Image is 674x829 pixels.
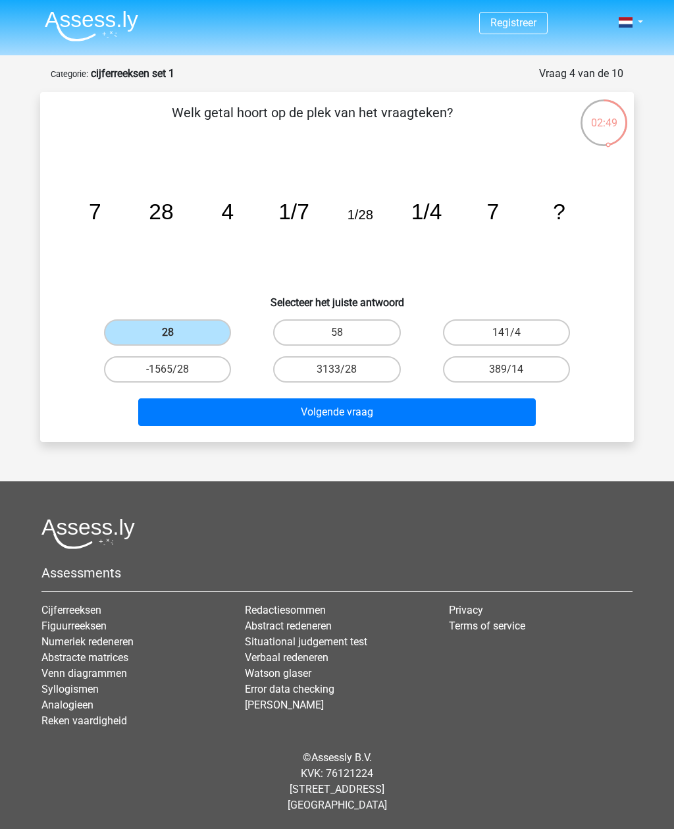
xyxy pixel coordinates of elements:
label: 3133/28 [273,356,400,383]
a: Privacy [449,604,483,616]
div: © KVK: 76121224 [STREET_ADDRESS] [GEOGRAPHIC_DATA] [32,739,642,824]
button: Volgende vraag [138,398,536,426]
label: 141/4 [443,319,570,346]
h6: Selecteer het juiste antwoord [61,286,613,309]
a: Redactiesommen [245,604,326,616]
tspan: 28 [149,200,173,224]
tspan: ? [553,200,565,224]
a: Assessly B.V. [311,751,372,764]
h5: Assessments [41,565,633,581]
tspan: 7 [486,200,499,224]
div: 02:49 [579,98,629,131]
a: Cijferreeksen [41,604,101,616]
tspan: 1/7 [278,200,309,224]
img: Assessly logo [41,518,135,549]
div: Vraag 4 van de 10 [539,66,623,82]
a: Verbaal redeneren [245,651,328,664]
label: 58 [273,319,400,346]
a: [PERSON_NAME] [245,699,324,711]
img: Assessly [45,11,138,41]
a: Venn diagrammen [41,667,127,680]
label: -1565/28 [104,356,231,383]
a: Abstract redeneren [245,620,332,632]
a: Terms of service [449,620,525,632]
tspan: 1/28 [348,207,373,222]
tspan: 4 [221,200,234,224]
strong: cijferreeksen set 1 [91,67,174,80]
a: Numeriek redeneren [41,635,134,648]
p: Welk getal hoort op de plek van het vraagteken? [61,103,563,142]
tspan: 1/4 [411,200,442,224]
label: 28 [104,319,231,346]
a: Abstracte matrices [41,651,128,664]
a: Analogieen [41,699,93,711]
a: Error data checking [245,683,334,695]
label: 389/14 [443,356,570,383]
a: Reken vaardigheid [41,714,127,727]
a: Syllogismen [41,683,99,695]
small: Categorie: [51,69,88,79]
a: Figuurreeksen [41,620,107,632]
a: Situational judgement test [245,635,367,648]
tspan: 7 [89,200,101,224]
a: Registreer [490,16,536,29]
a: Watson glaser [245,667,311,680]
